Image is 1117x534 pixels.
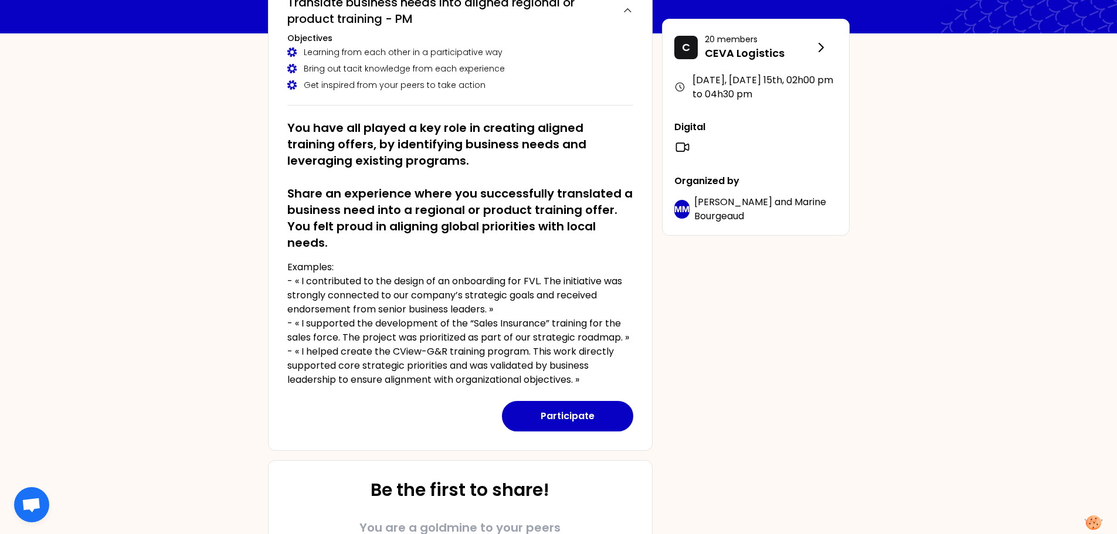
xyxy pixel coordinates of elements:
p: Organized by [674,174,837,188]
p: CEVA Logistics [705,45,814,62]
div: Learning from each other in a participative way [287,46,633,58]
p: C [682,39,690,56]
h2: You have all played a key role in creating aligned training offers, by identifying business needs... [287,120,633,251]
span: [PERSON_NAME] [694,195,772,209]
p: and [694,195,837,223]
p: 20 members [705,33,814,45]
span: Marine Bourgeaud [694,195,826,223]
h3: Objectives [287,32,633,44]
div: Bring out tacit knowledge from each experience [287,63,633,74]
p: MM [674,203,690,215]
div: Open chat [14,487,49,522]
button: Participate [502,401,633,431]
div: Get inspired from your peers to take action [287,79,633,91]
p: Digital [674,120,837,134]
div: [DATE], [DATE] 15th , 02h00 pm to 04h30 pm [674,73,837,101]
p: Examples: - « I contributed to the design of an onboarding for FVL. The initiative was strongly c... [287,260,633,387]
h1: Be the first to share! [371,479,549,501]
